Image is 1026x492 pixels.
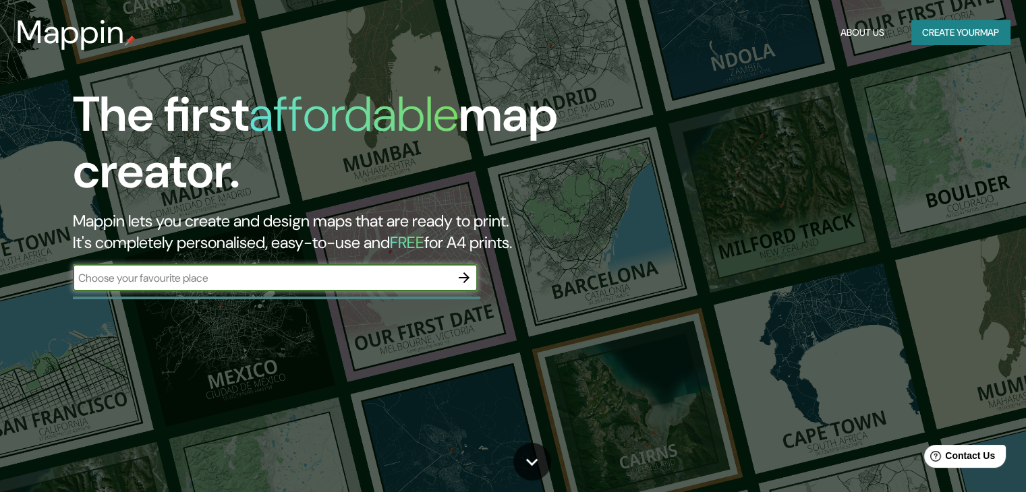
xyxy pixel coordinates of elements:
[249,83,459,146] h1: affordable
[911,20,1010,45] button: Create yourmap
[73,210,586,253] h2: Mappin lets you create and design maps that are ready to print. It's completely personalised, eas...
[835,20,890,45] button: About Us
[125,35,136,46] img: mappin-pin
[390,232,424,253] h5: FREE
[906,439,1011,477] iframe: Help widget launcher
[73,86,586,210] h1: The first map creator.
[73,270,451,286] input: Choose your favourite place
[16,13,125,51] h3: Mappin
